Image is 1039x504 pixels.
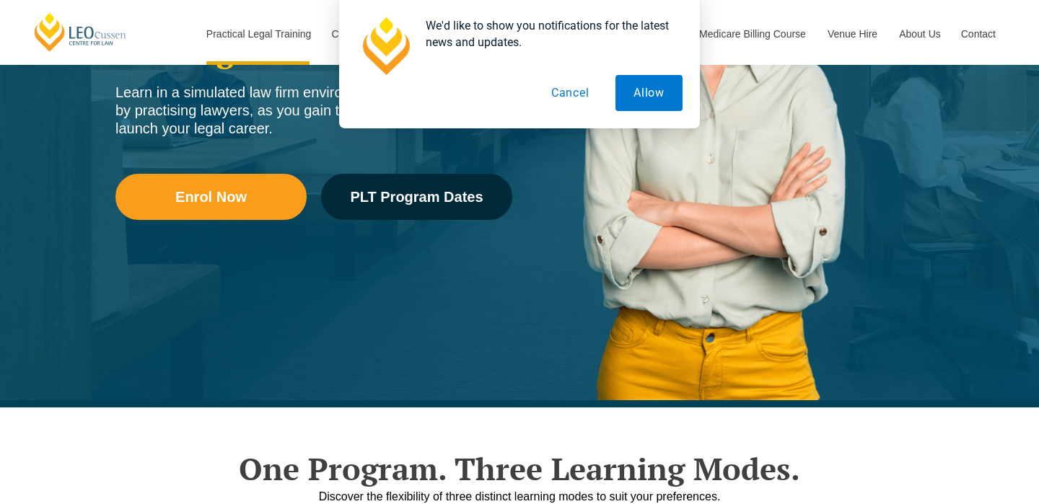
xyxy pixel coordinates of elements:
[108,451,931,487] h2: One Program. Three Learning Modes.
[350,190,483,204] span: PLT Program Dates
[414,17,683,50] div: We'd like to show you notifications for the latest news and updates.
[321,174,512,220] a: PLT Program Dates
[115,174,307,220] a: Enrol Now
[533,75,608,111] button: Cancel
[615,75,683,111] button: Allow
[175,190,247,204] span: Enrol Now
[356,17,414,75] img: notification icon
